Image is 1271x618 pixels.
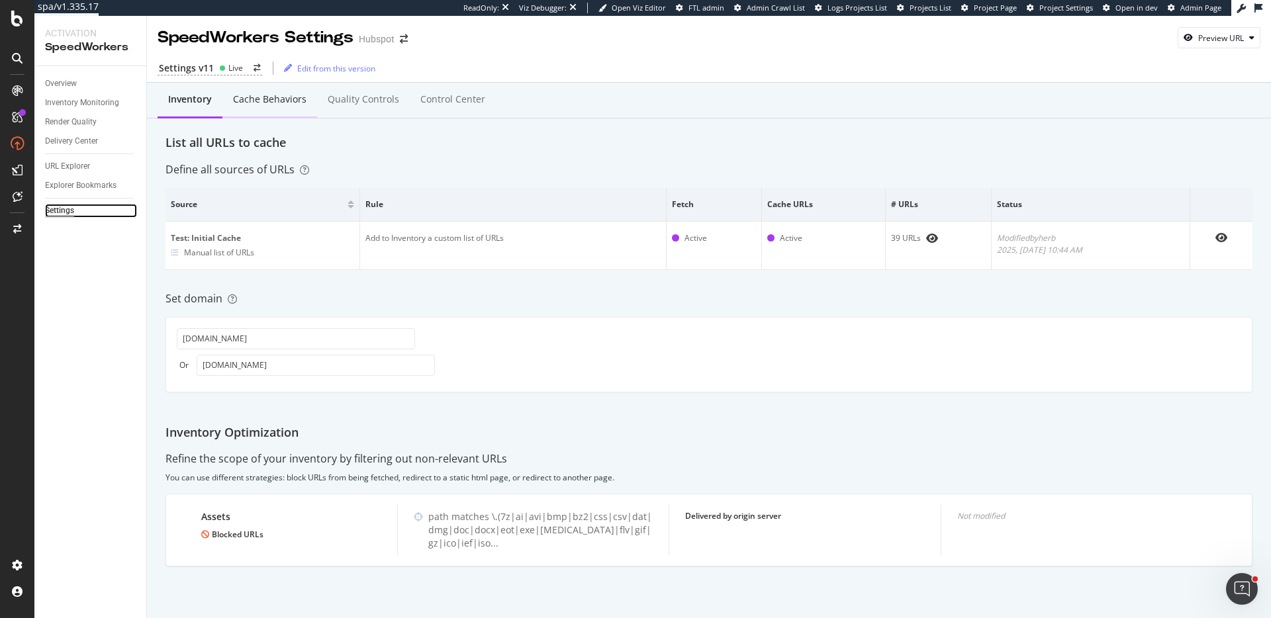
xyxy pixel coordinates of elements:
div: You can use different strategies: block URLs from being fetched, redirect to a static html page, ... [165,472,1252,483]
div: Control Center [420,93,485,106]
span: Open Viz Editor [612,3,666,13]
div: SpeedWorkers Settings [158,26,353,49]
span: Rule [365,199,658,210]
div: List all URLs to cache [165,134,1252,152]
a: Admin Crawl List [734,3,805,13]
div: arrow-right-arrow-left [400,34,408,44]
a: Delivery Center [45,134,137,148]
span: Source [171,199,344,210]
a: Settings [45,204,137,218]
span: Fetch [672,199,753,210]
span: ... [491,537,498,549]
iframe: Intercom live chat [1226,573,1258,605]
a: Admin Page [1168,3,1221,13]
div: Quality Controls [328,93,399,106]
div: Manual list of URLs [184,247,254,258]
span: Projects List [910,3,951,13]
a: Project Page [961,3,1017,13]
div: Assets [201,510,381,523]
span: Logs Projects List [827,3,887,13]
a: Overview [45,77,137,91]
td: Add to Inventory a custom list of URLs [360,222,667,270]
div: Active [780,232,802,244]
div: 39 URLs [891,232,986,244]
div: Hubspot [359,32,395,46]
a: Open Viz Editor [598,3,666,13]
span: # URLs [891,199,982,210]
div: Delivery Center [45,134,98,148]
div: Render Quality [45,115,97,129]
span: Status [997,199,1181,210]
div: Inventory [168,93,212,106]
div: Active [684,232,707,244]
button: Edit from this version [279,58,375,79]
button: Preview URL [1178,27,1260,48]
a: Explorer Bookmarks [45,179,137,193]
div: URL Explorer [45,159,90,173]
div: Activation [45,26,136,40]
div: Preview URL [1198,32,1244,44]
span: Admin Crawl List [747,3,805,13]
a: Render Quality [45,115,137,129]
div: Edit from this version [297,63,375,74]
div: ReadOnly: [463,3,499,13]
div: Test: Initial Cache [171,232,354,244]
div: Set domain [165,291,1252,306]
div: arrow-right-arrow-left [254,64,261,72]
div: path matches \.(7z|ai|avi|bmp|bz2|css|csv|dat|dmg|doc|docx|eot|exe|[MEDICAL_DATA]|flv|gif|gz|ico|... [428,510,653,550]
div: Settings [45,204,74,218]
div: Viz Debugger: [519,3,567,13]
span: Project Settings [1039,3,1093,13]
div: Delivered by origin server [685,510,924,521]
div: Define all sources of URLs [165,162,309,177]
div: Refine the scope of your inventory by filtering out non-relevant URLs [165,451,507,466]
a: Inventory Monitoring [45,96,137,110]
div: Inventory Monitoring [45,96,119,110]
span: Admin Page [1180,3,1221,13]
div: SpeedWorkers [45,40,136,55]
a: URL Explorer [45,159,137,173]
a: Project Settings [1027,3,1093,13]
div: Explorer Bookmarks [45,179,117,193]
span: Cache URLs [767,199,876,210]
div: Not modified [957,510,1196,521]
div: Modified by herb 2025, [DATE] 10:44 AM [997,232,1184,256]
div: Blocked URLs [201,529,381,540]
a: FTL admin [676,3,724,13]
div: Settings v11 [159,62,214,75]
span: Project Page [974,3,1017,13]
div: Inventory Optimization [165,424,1252,441]
span: FTL admin [688,3,724,13]
a: Logs Projects List [815,3,887,13]
a: Projects List [897,3,951,13]
div: Live [228,62,243,73]
div: Overview [45,77,77,91]
div: eye [926,233,938,243]
a: Open in dev [1103,3,1158,13]
div: Cache behaviors [233,93,306,106]
div: Or [177,359,191,371]
span: Open in dev [1115,3,1158,13]
div: eye [1215,232,1227,243]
